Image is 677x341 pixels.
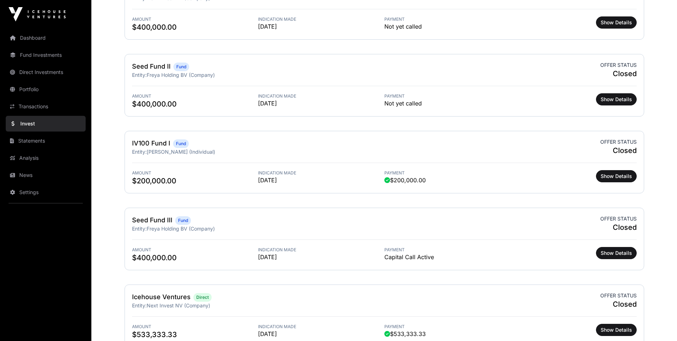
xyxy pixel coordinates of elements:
[147,72,215,78] span: Freya Holding BV (Company)
[601,326,632,333] span: Show Details
[641,307,677,341] iframe: Chat Widget
[147,226,215,232] span: Freya Holding BV (Company)
[596,93,637,105] button: Show Details
[384,330,426,338] span: $533,333.33
[600,215,637,222] span: Offer status
[600,222,637,232] span: Closed
[176,141,186,147] span: Fund
[258,330,384,338] span: [DATE]
[132,99,258,109] span: $400,000.00
[6,167,86,183] a: News
[384,99,422,108] span: Not yet called
[384,170,511,176] span: Payment
[6,133,86,149] a: Statements
[132,72,147,78] span: Entity:
[132,138,170,148] h2: IV100 Fund I
[6,184,86,200] a: Settings
[132,93,258,99] span: Amount
[601,96,632,103] span: Show Details
[132,16,258,22] span: Amount
[384,16,511,22] span: Payment
[600,61,637,69] span: Offer status
[132,215,172,225] h2: Seed Fund III
[258,176,384,184] span: [DATE]
[600,138,637,145] span: Offer status
[132,61,171,71] h2: Seed Fund II
[147,149,215,155] span: [PERSON_NAME] (Individual)
[384,324,511,330] span: Payment
[6,64,86,80] a: Direct Investments
[176,64,186,70] span: Fund
[132,302,147,308] span: Entity:
[258,93,384,99] span: Indication Made
[178,218,188,223] span: Fund
[258,324,384,330] span: Indication Made
[600,299,637,309] span: Closed
[132,22,258,32] span: $400,000.00
[601,249,632,257] span: Show Details
[600,292,637,299] span: Offer status
[6,81,86,97] a: Portfolio
[384,22,422,31] span: Not yet called
[132,176,258,186] span: $200,000.00
[641,307,677,341] div: Chatwidget
[132,149,147,155] span: Entity:
[384,253,434,261] span: Capital Call Active
[132,330,258,340] span: $533,333.33
[596,247,637,259] button: Show Details
[601,173,632,180] span: Show Details
[384,176,426,184] span: $200,000.00
[132,253,258,263] span: $400,000.00
[132,324,258,330] span: Amount
[147,302,210,308] span: Next Invest NV (Company)
[132,170,258,176] span: Amount
[9,7,66,21] img: Icehouse Ventures Logo
[258,16,384,22] span: Indication Made
[600,145,637,155] span: Closed
[596,16,637,29] button: Show Details
[596,170,637,182] button: Show Details
[6,30,86,46] a: Dashboard
[384,247,511,253] span: Payment
[132,247,258,253] span: Amount
[601,19,632,26] span: Show Details
[258,247,384,253] span: Indication Made
[6,47,86,63] a: Fund Investments
[258,170,384,176] span: Indication Made
[258,22,384,31] span: [DATE]
[258,253,384,261] span: [DATE]
[6,116,86,132] a: Invest
[384,93,511,99] span: Payment
[6,99,86,114] a: Transactions
[196,295,209,300] span: Direct
[258,99,384,108] span: [DATE]
[596,324,637,336] button: Show Details
[600,69,637,79] span: Closed
[132,292,191,302] h2: Icehouse Ventures
[6,150,86,166] a: Analysis
[132,226,147,232] span: Entity:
